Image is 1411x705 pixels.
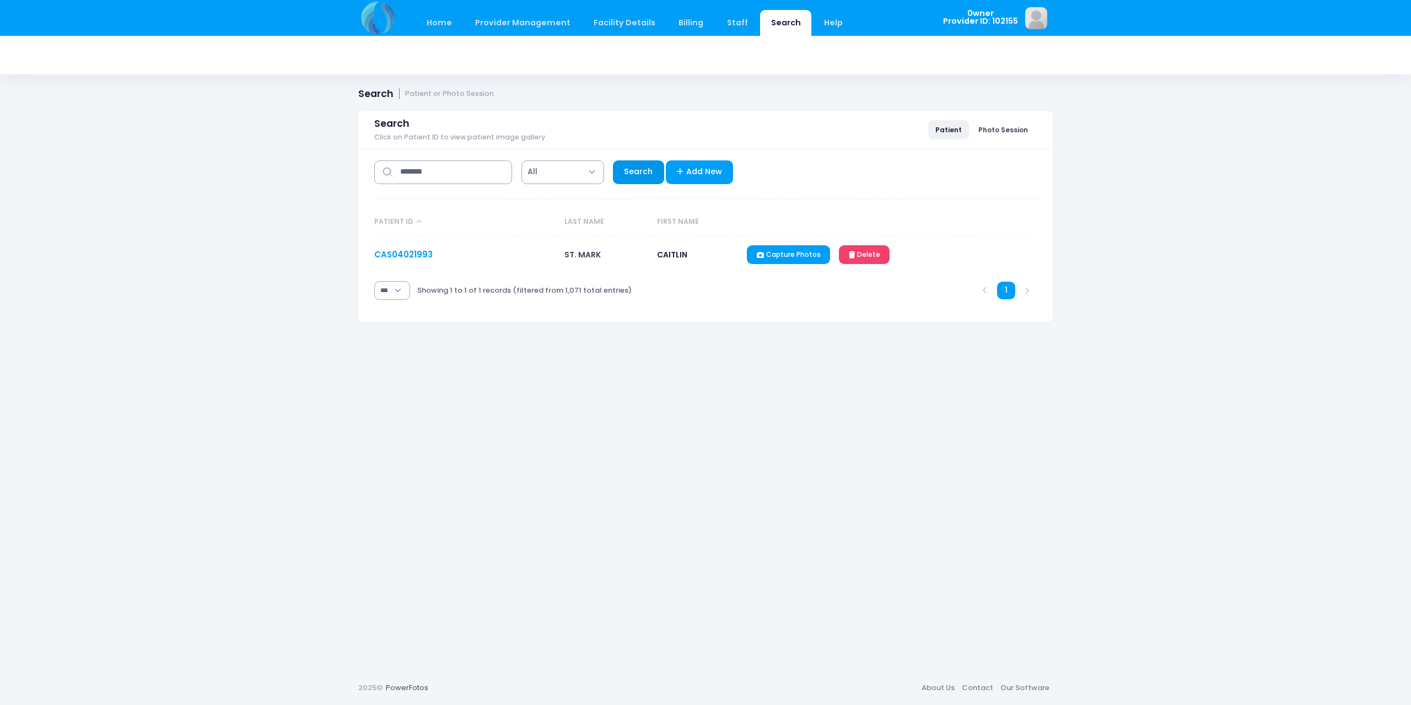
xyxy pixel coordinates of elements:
span: All [527,166,537,177]
a: CAS04021993 [374,249,433,260]
th: First Name: activate to sort column ascending [652,208,742,236]
a: Provider Management [464,10,581,36]
a: Capture Photos [747,245,830,264]
a: Staff [716,10,758,36]
a: 1 [997,282,1015,300]
a: Search [760,10,811,36]
h1: Search [358,88,494,100]
a: Contact [958,678,997,698]
a: PowerFotos [386,682,428,693]
small: Patient or Photo Session [405,90,494,98]
a: Home [416,10,462,36]
a: Add New [666,160,734,184]
a: Help [814,10,854,36]
a: Search [613,160,664,184]
span: ST. MARK [564,249,601,260]
img: image [1025,7,1047,29]
span: 2025© [358,682,383,693]
span: Click on Patient ID to view patient image gallery [374,133,545,142]
a: Billing [668,10,714,36]
div: Showing 1 to 1 of 1 records (filtered from 1,071 total entries) [417,278,632,303]
a: Facility Details [583,10,666,36]
a: Delete [839,245,890,264]
a: Our Software [997,678,1053,698]
th: Last Name: activate to sort column ascending [559,208,652,236]
th: Patient ID: activate to sort column descending [374,208,559,236]
a: Patient [928,120,969,139]
span: 0wner Provider ID: 102155 [943,9,1018,25]
span: All [521,160,604,184]
a: Photo Session [971,120,1035,139]
a: About Us [918,678,958,698]
span: Search [374,118,410,130]
span: CAITLIN [657,249,687,260]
